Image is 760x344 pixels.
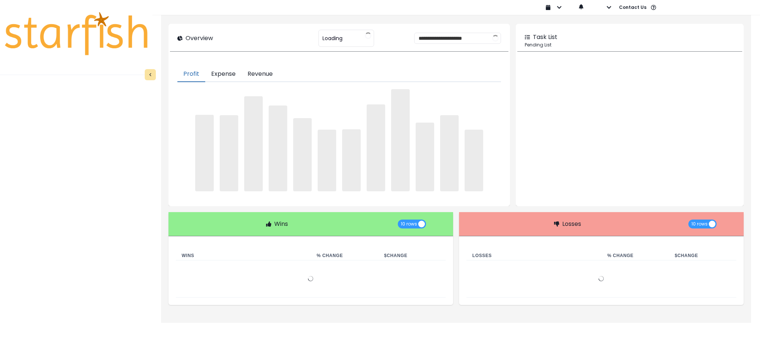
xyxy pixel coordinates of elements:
[205,66,242,82] button: Expense
[391,89,410,191] span: ‌
[525,42,735,48] p: Pending List
[466,251,602,260] th: Losses
[416,123,434,191] span: ‌
[401,220,417,228] span: 10 rows
[342,129,361,191] span: ‌
[220,115,238,191] span: ‌
[533,33,557,42] p: Task List
[691,220,708,228] span: 10 rows
[177,66,205,82] button: Profit
[269,106,287,191] span: ‌
[669,251,736,260] th: $ Change
[274,220,288,228] p: Wins
[195,115,214,191] span: ‌
[318,130,336,191] span: ‌
[322,30,343,46] span: Loading
[465,130,483,191] span: ‌
[311,251,378,260] th: % Change
[601,251,669,260] th: % Change
[562,220,581,228] p: Losses
[378,251,446,260] th: $ Change
[293,118,312,191] span: ‌
[440,115,459,191] span: ‌
[367,104,385,191] span: ‌
[244,96,263,191] span: ‌
[176,251,311,260] th: Wins
[186,34,213,43] p: Overview
[242,66,279,82] button: Revenue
